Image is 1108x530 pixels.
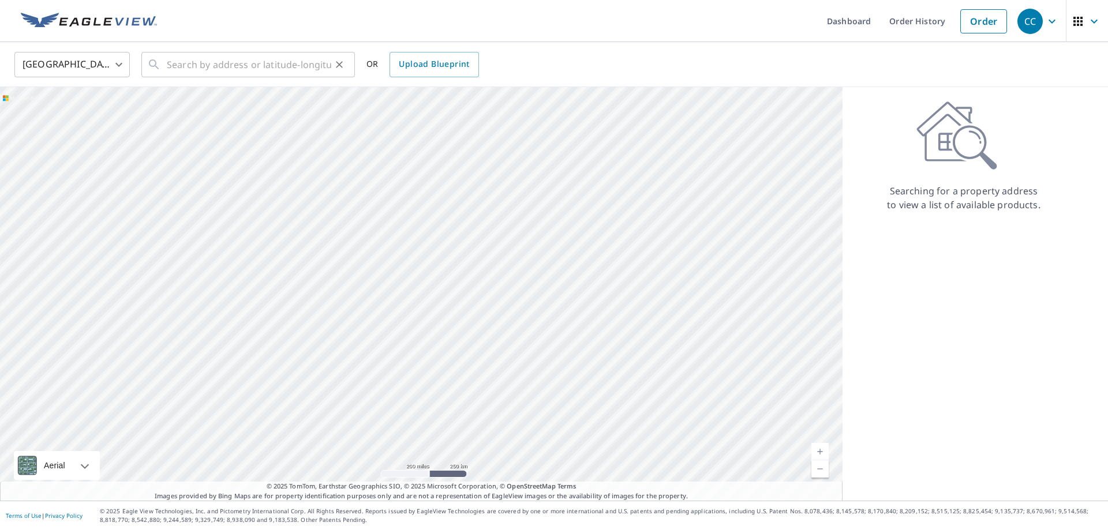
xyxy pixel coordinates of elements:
p: © 2025 Eagle View Technologies, Inc. and Pictometry International Corp. All Rights Reserved. Repo... [100,507,1102,524]
span: © 2025 TomTom, Earthstar Geographics SIO, © 2025 Microsoft Corporation, © [267,482,577,491]
input: Search by address or latitude-longitude [167,48,331,81]
a: Terms [557,482,577,490]
p: Searching for a property address to view a list of available products. [886,184,1041,212]
a: Current Level 5, Zoom In [811,443,829,460]
a: OpenStreetMap [507,482,555,490]
a: Current Level 5, Zoom Out [811,460,829,478]
a: Upload Blueprint [390,52,478,77]
div: CC [1017,9,1043,34]
p: | [6,512,83,519]
div: Aerial [14,451,100,480]
a: Terms of Use [6,512,42,520]
div: [GEOGRAPHIC_DATA] [14,48,130,81]
span: Upload Blueprint [399,57,469,72]
button: Clear [331,57,347,73]
a: Order [960,9,1007,33]
img: EV Logo [21,13,157,30]
div: OR [366,52,479,77]
a: Privacy Policy [45,512,83,520]
div: Aerial [40,451,69,480]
